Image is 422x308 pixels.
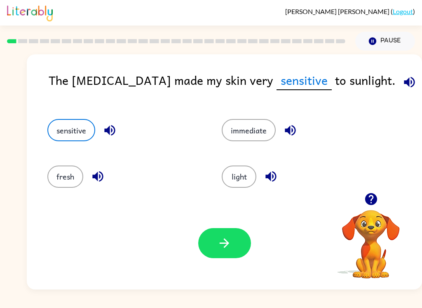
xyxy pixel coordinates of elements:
[285,7,415,15] div: ( )
[49,71,422,103] div: The [MEDICAL_DATA] made my skin very to sunlight.
[222,166,256,188] button: light
[355,32,415,51] button: Pause
[47,119,95,141] button: sensitive
[285,7,391,15] span: [PERSON_NAME] [PERSON_NAME]
[222,119,276,141] button: immediate
[277,71,332,90] span: sensitive
[393,7,413,15] a: Logout
[47,166,83,188] button: fresh
[330,197,412,280] video: Your browser must support playing .mp4 files to use Literably. Please try using another browser.
[7,3,53,21] img: Literably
